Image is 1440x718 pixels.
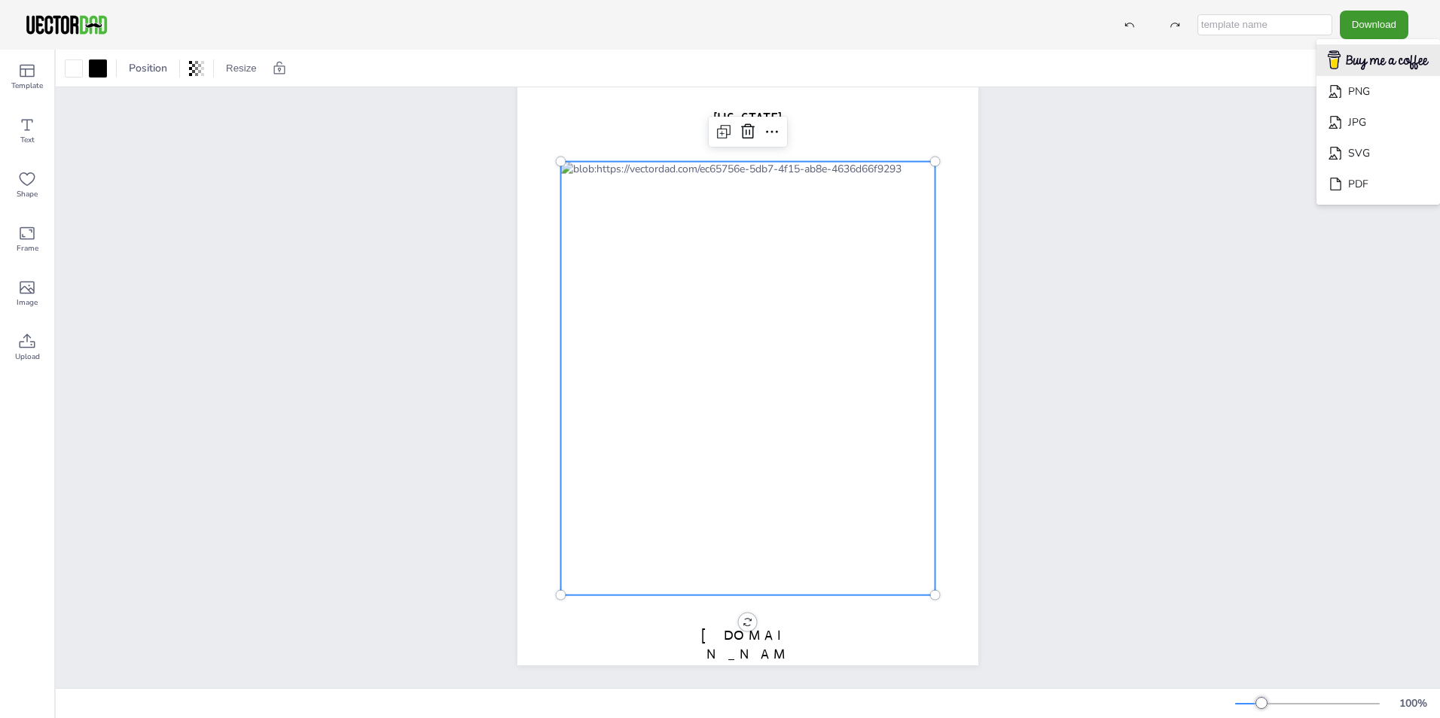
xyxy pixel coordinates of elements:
[1316,107,1440,138] li: JPG
[1316,76,1440,107] li: PNG
[1340,11,1408,38] button: Download
[1395,696,1431,710] div: 100 %
[713,109,782,129] span: [US_STATE]
[24,14,109,36] img: VectorDad-1.png
[20,134,35,146] span: Text
[1316,169,1440,199] li: PDF
[1316,39,1440,205] ul: Download
[17,297,38,309] span: Image
[17,242,38,254] span: Frame
[1197,14,1332,35] input: template name
[17,188,38,200] span: Shape
[126,61,170,75] span: Position
[701,627,795,681] span: [DOMAIN_NAME]
[1318,46,1438,75] img: buymecoffee.png
[11,80,43,92] span: Template
[220,56,263,81] button: Resize
[15,351,40,363] span: Upload
[1316,138,1440,169] li: SVG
